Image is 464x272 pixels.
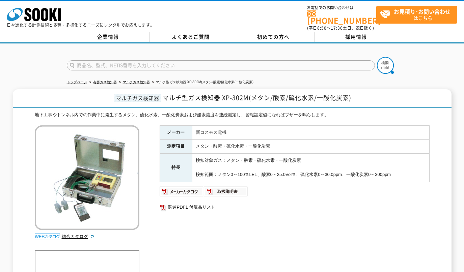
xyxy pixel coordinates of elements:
[380,6,457,23] span: はこちら
[160,190,204,195] a: メーカーカタログ
[315,32,398,42] a: 採用情報
[307,10,376,24] a: [PHONE_NUMBER]
[163,93,351,102] span: マルチ型ガス検知器 XP-302M(メタン/酸素/硫化水素/一酸化炭素)
[35,125,139,230] img: マルチ型ガス検知器 XP-302M(メタン/酸素/硫化水素/一酸化炭素)
[394,7,451,16] strong: お見積り･お問い合わせ
[257,33,290,40] span: 初めての方へ
[7,23,155,27] p: 日々進化する計測技術と多種・多様化するニーズにレンタルでお応えします。
[93,80,117,84] a: 有害ガス検知器
[192,140,429,154] td: メタン・酸素・硫化水素・一酸化炭素
[160,154,192,182] th: 特長
[307,25,374,31] span: (平日 ～ 土日、祝日除く)
[160,140,192,154] th: 測定項目
[307,6,376,10] span: お電話でのお問い合わせは
[377,57,394,74] img: btn_search.png
[149,32,232,42] a: よくあるご質問
[204,190,248,195] a: 取扱説明書
[114,94,161,102] span: マルチガス検知器
[331,25,343,31] span: 17:30
[35,233,60,240] img: webカタログ
[204,186,248,197] img: 取扱説明書
[67,80,87,84] a: トップページ
[232,32,315,42] a: 初めての方へ
[160,125,192,140] th: メーカー
[160,203,430,212] a: 関連PDF1 付属品リスト
[123,80,150,84] a: マルチガス検知器
[151,79,253,86] li: マルチ型ガス検知器 XP-302M(メタン/酸素/硫化水素/一酸化炭素)
[67,32,149,42] a: 企業情報
[35,112,430,119] div: 地下工事やトンネル内での作業中に発生するメタン、硫化水素、一酸化炭素および酸素濃度を連続測定し、警報設定値になればブザーを鳴らします。
[160,186,204,197] img: メーカーカタログ
[192,125,429,140] td: 新コスモス電機
[192,154,429,182] td: 検知対象ガス：メタン・酸素・硫化水素・一酸化炭素 検知範囲：メタン0～100％LEL、酸素0～25.0Vol％、硫化水素0～30.0ppm、一酸化炭素0～300ppm
[376,6,457,24] a: お見積り･お問い合わせはこちら
[67,60,375,70] input: 商品名、型式、NETIS番号を入力してください
[62,234,95,239] a: 総合カタログ
[317,25,327,31] span: 8:50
